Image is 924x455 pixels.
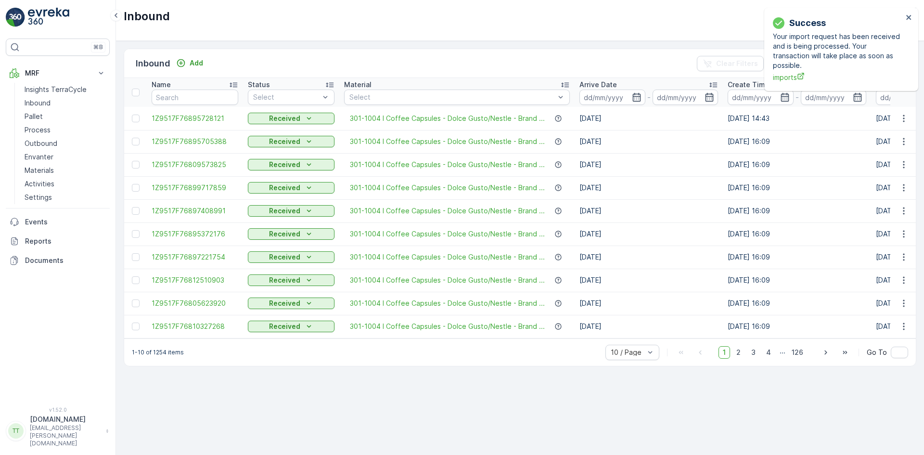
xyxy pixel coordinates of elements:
p: Received [269,114,300,123]
a: Process [21,123,110,137]
p: Received [269,206,300,216]
button: MRF [6,64,110,83]
div: Toggle Row Selected [132,276,140,284]
p: - [647,91,651,103]
button: Received [248,321,334,332]
span: 2 [732,346,745,359]
p: Status [248,80,270,90]
button: Clear Filters [697,56,764,71]
a: 1Z9517F76809573825 [152,160,238,169]
a: 1Z9517F76805623920 [152,299,238,308]
a: 301-1004 I Coffee Capsules - Dolce Gusto/Nestle - Brand ... [350,275,545,285]
p: Activities [25,179,54,189]
input: dd/mm/yyyy [728,90,794,105]
td: [DATE] 16:09 [723,246,871,269]
a: Activities [21,177,110,191]
td: [DATE] [575,130,723,153]
a: Materials [21,164,110,177]
a: 1Z9517F76895728121 [152,114,238,123]
button: Received [248,274,334,286]
p: Select [349,92,555,102]
button: TT[DOMAIN_NAME][EMAIL_ADDRESS][PERSON_NAME][DOMAIN_NAME] [6,415,110,447]
button: Received [248,136,334,147]
td: [DATE] 16:09 [723,315,871,338]
p: Received [269,137,300,146]
p: ⌘B [93,43,103,51]
a: Outbound [21,137,110,150]
button: Received [248,205,334,217]
td: [DATE] 16:09 [723,292,871,315]
div: Toggle Row Selected [132,299,140,307]
a: 301-1004 I Coffee Capsules - Dolce Gusto/Nestle - Brand ... [350,183,545,193]
td: [DATE] [575,246,723,269]
div: Toggle Row Selected [132,161,140,169]
span: 301-1004 I Coffee Capsules - Dolce Gusto/Nestle - Brand ... [350,160,545,169]
td: [DATE] 16:09 [723,130,871,153]
p: [DOMAIN_NAME] [30,415,101,424]
div: Toggle Row Selected [132,323,140,330]
a: Events [6,212,110,232]
a: imports [773,72,903,82]
td: [DATE] [575,292,723,315]
p: Material [344,80,372,90]
span: 1Z9517F76895372176 [152,229,238,239]
p: MRF [25,68,90,78]
p: Outbound [25,139,57,148]
span: 1Z9517F76895705388 [152,137,238,146]
p: Your import request has been received and is being processed. Your transaction will take place as... [773,32,903,70]
p: Events [25,217,106,227]
p: Arrive Date [579,80,617,90]
td: [DATE] 16:09 [723,199,871,222]
p: Success [789,16,826,30]
span: 126 [787,346,808,359]
span: 4 [762,346,775,359]
span: 301-1004 I Coffee Capsules - Dolce Gusto/Nestle - Brand ... [350,299,545,308]
p: Received [269,275,300,285]
p: 1-10 of 1254 items [132,349,184,356]
input: dd/mm/yyyy [801,90,867,105]
div: Toggle Row Selected [132,138,140,145]
td: [DATE] [575,153,723,176]
p: Process [25,125,51,135]
a: Inbound [21,96,110,110]
input: dd/mm/yyyy [653,90,719,105]
td: [DATE] [575,199,723,222]
img: logo_light-DOdMpM7g.png [28,8,69,27]
p: Inbound [25,98,51,108]
a: Insights TerraCycle [21,83,110,96]
span: 1Z9517F76810327268 [152,322,238,331]
button: close [906,13,912,23]
p: Name [152,80,171,90]
p: Select [253,92,320,102]
p: Received [269,299,300,308]
span: Go To [867,348,887,357]
td: [DATE] [575,269,723,292]
button: Add [172,57,207,69]
p: Received [269,322,300,331]
a: 301-1004 I Coffee Capsules - Dolce Gusto/Nestle - Brand ... [350,114,545,123]
input: Search [152,90,238,105]
a: 1Z9517F76897221754 [152,252,238,262]
p: Inbound [136,57,170,70]
p: Received [269,160,300,169]
a: Documents [6,251,110,270]
td: [DATE] 16:09 [723,153,871,176]
p: Pallet [25,112,43,121]
button: Received [248,182,334,194]
p: ... [780,346,785,359]
p: Received [269,229,300,239]
a: 1Z9517F76899717859 [152,183,238,193]
p: Add [190,58,203,68]
p: Inbound [124,9,170,24]
button: Received [248,228,334,240]
td: [DATE] [575,107,723,130]
p: Materials [25,166,54,175]
a: Envanter [21,150,110,164]
a: Pallet [21,110,110,123]
p: Clear Filters [716,59,758,68]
